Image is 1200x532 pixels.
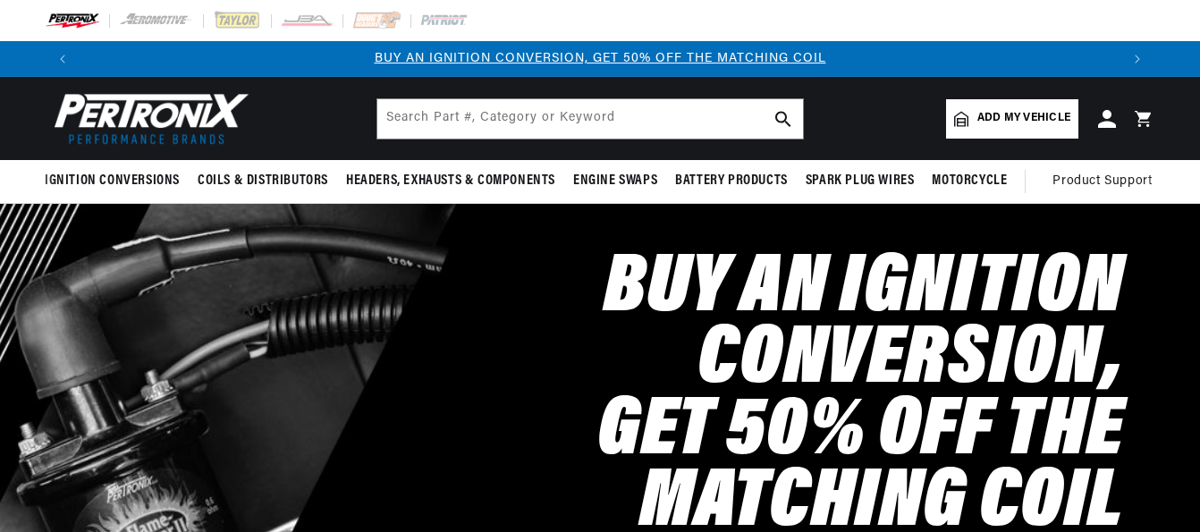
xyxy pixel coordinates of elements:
span: Product Support [1052,172,1152,191]
img: Pertronix [45,88,250,149]
summary: Coils & Distributors [189,160,337,202]
div: Announcement [80,49,1120,69]
summary: Headers, Exhausts & Components [337,160,564,202]
span: Spark Plug Wires [806,172,915,190]
summary: Ignition Conversions [45,160,189,202]
input: Search Part #, Category or Keyword [377,99,803,139]
span: Coils & Distributors [198,172,328,190]
span: Ignition Conversions [45,172,180,190]
span: Motorcycle [932,172,1007,190]
summary: Battery Products [666,160,797,202]
a: Add my vehicle [946,99,1078,139]
a: BUY AN IGNITION CONVERSION, GET 50% OFF THE MATCHING COIL [375,52,826,65]
summary: Engine Swaps [564,160,666,202]
summary: Spark Plug Wires [797,160,924,202]
span: Engine Swaps [573,172,657,190]
summary: Product Support [1052,160,1161,203]
summary: Motorcycle [923,160,1016,202]
span: Add my vehicle [977,110,1070,127]
span: Battery Products [675,172,788,190]
span: Headers, Exhausts & Components [346,172,555,190]
button: Translation missing: en.sections.announcements.previous_announcement [45,41,80,77]
button: Translation missing: en.sections.announcements.next_announcement [1120,41,1155,77]
button: search button [764,99,803,139]
div: 1 of 3 [80,49,1120,69]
